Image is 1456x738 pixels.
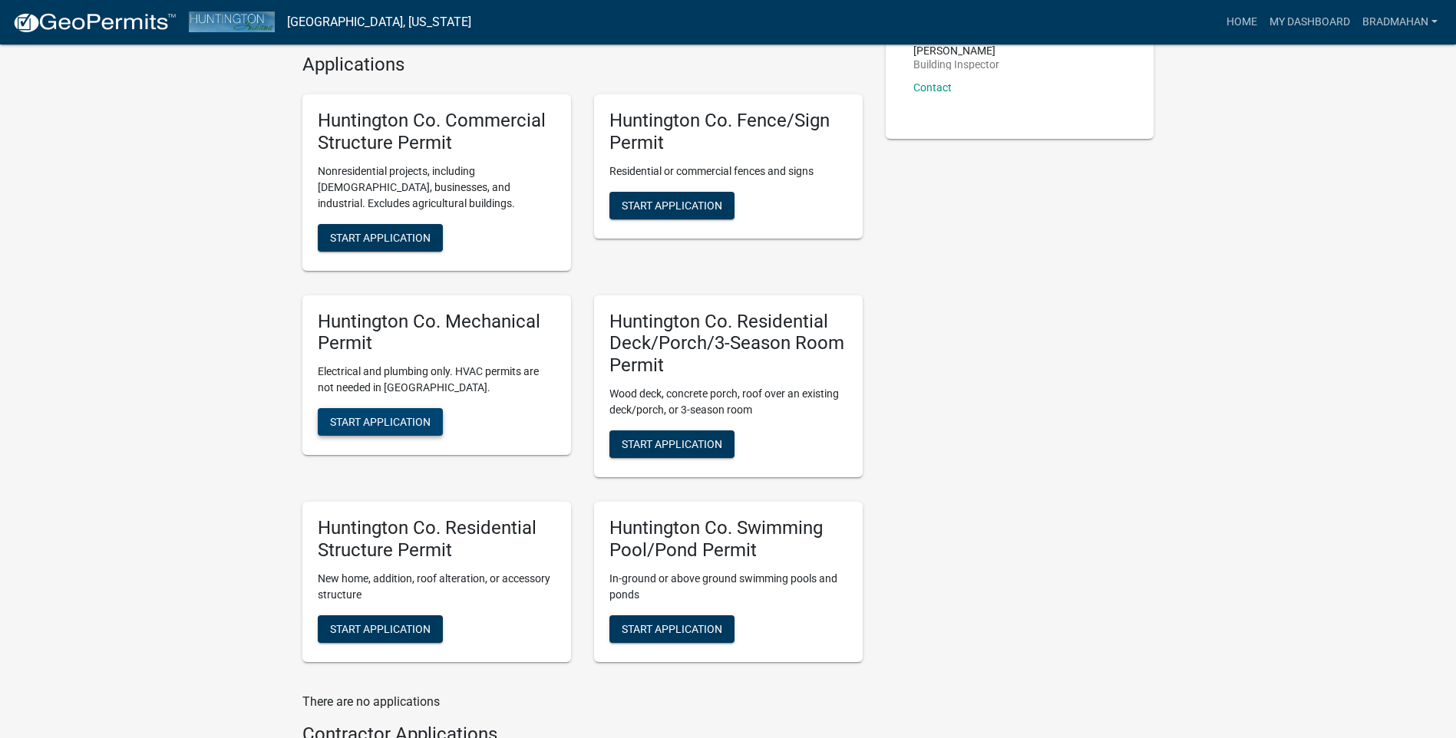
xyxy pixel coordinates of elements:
[318,311,556,355] h5: Huntington Co. Mechanical Permit
[318,571,556,603] p: New home, addition, roof alteration, or accessory structure
[318,408,443,436] button: Start Application
[609,517,847,562] h5: Huntington Co. Swimming Pool/Pond Permit
[913,45,999,56] p: [PERSON_NAME]
[318,163,556,212] p: Nonresidential projects, including [DEMOGRAPHIC_DATA], businesses, and industrial. Excludes agric...
[609,311,847,377] h5: Huntington Co. Residential Deck/Porch/3-Season Room Permit
[622,438,722,450] span: Start Application
[609,615,735,643] button: Start Application
[609,110,847,154] h5: Huntington Co. Fence/Sign Permit
[330,622,431,634] span: Start Application
[318,110,556,154] h5: Huntington Co. Commercial Structure Permit
[622,622,722,634] span: Start Application
[189,12,275,32] img: Huntington County, Indiana
[330,231,431,243] span: Start Application
[330,416,431,428] span: Start Application
[609,386,847,418] p: Wood deck, concrete porch, roof over an existing deck/porch, or 3-season room
[1356,8,1444,37] a: Bradmahan
[913,59,999,70] p: Building Inspector
[609,430,735,458] button: Start Application
[287,9,471,35] a: [GEOGRAPHIC_DATA], [US_STATE]
[1220,8,1263,37] a: Home
[318,615,443,643] button: Start Application
[609,163,847,180] p: Residential or commercial fences and signs
[913,81,952,94] a: Contact
[318,224,443,252] button: Start Application
[609,192,735,219] button: Start Application
[609,571,847,603] p: In-ground or above ground swimming pools and ponds
[302,54,863,76] h4: Applications
[302,693,863,711] p: There are no applications
[318,364,556,396] p: Electrical and plumbing only. HVAC permits are not needed in [GEOGRAPHIC_DATA].
[1263,8,1356,37] a: My Dashboard
[622,199,722,211] span: Start Application
[318,517,556,562] h5: Huntington Co. Residential Structure Permit
[302,54,863,674] wm-workflow-list-section: Applications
